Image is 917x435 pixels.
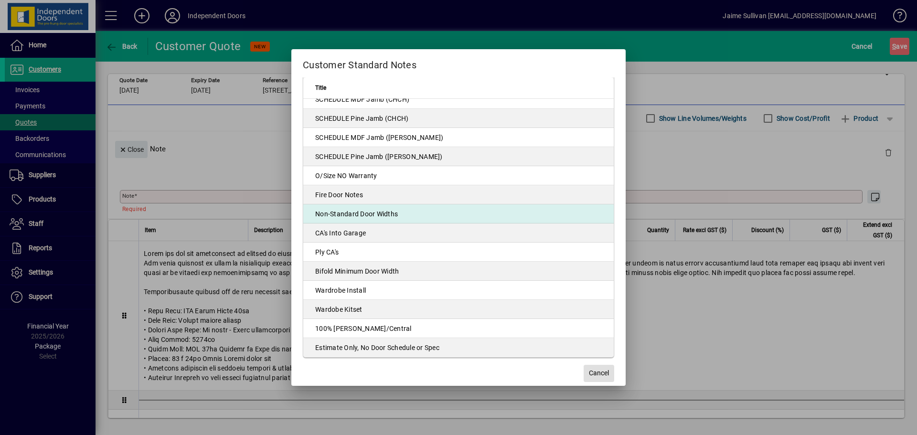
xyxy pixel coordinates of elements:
td: SCHEDULE Pine Jamb ([PERSON_NAME]) [303,147,614,166]
td: Estimate Only, No Door Schedule or Spec [303,338,614,357]
td: Wardobe Kitset [303,300,614,319]
span: Title [315,83,326,93]
span: Cancel [589,368,609,378]
td: SCHEDULE MDF Jamb ([PERSON_NAME]) [303,128,614,147]
h2: Customer Standard Notes [291,49,626,77]
td: O/Size NO Warranty [303,166,614,185]
td: Non-Standard Door Widths [303,204,614,223]
td: Fire Door Notes [303,185,614,204]
button: Cancel [584,365,614,382]
td: 100% [PERSON_NAME]/Central [303,319,614,338]
td: SCHEDULE MDF Jamb (CHCH) [303,90,614,109]
td: Wardrobe Install [303,281,614,300]
td: SCHEDULE Pine Jamb (CHCH) [303,109,614,128]
td: Ply CA's [303,243,614,262]
td: CA's Into Garage [303,223,614,243]
td: Bifold Minimum Door Width [303,262,614,281]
